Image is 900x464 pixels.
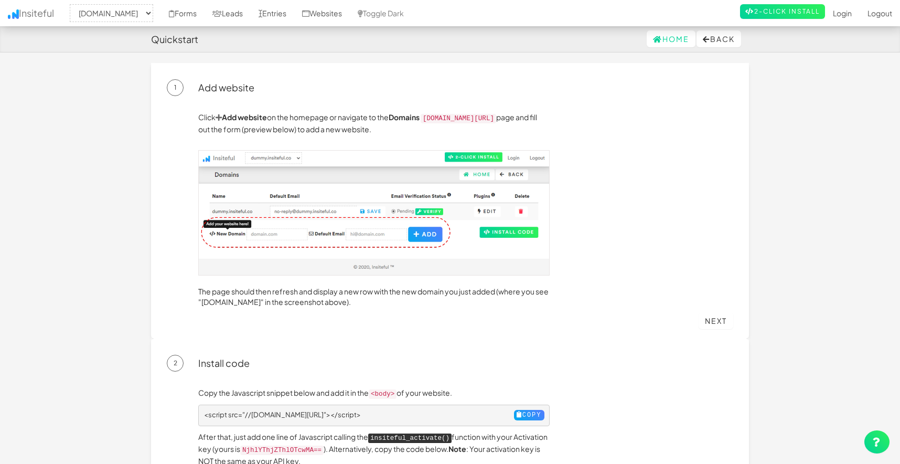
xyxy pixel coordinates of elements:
[647,30,695,47] a: Home
[198,81,254,93] a: Add website
[389,112,420,122] a: Domains
[697,30,741,47] button: Back
[216,112,267,122] a: Add website
[8,9,19,19] img: icon.png
[198,150,550,276] img: add-domain.jpg
[448,444,466,454] b: Note
[198,286,550,307] p: The page should then refresh and display a new row with the new domain you just added (where you ...
[740,4,825,19] a: 2-Click Install
[167,79,184,96] span: 1
[369,389,397,399] code: <body>
[198,357,250,369] a: Install code
[421,114,496,123] code: [DOMAIN_NAME][URL]
[368,434,452,443] kbd: insiteful_activate()
[198,387,550,399] p: Copy the Javascript snippet below and add it in the of your website.
[204,410,361,419] span: <script src="//[DOMAIN_NAME][URL]"></script>
[151,34,198,45] h4: Quickstart
[198,112,550,134] p: Click on the homepage or navigate to the page and fill out the form (preview below) to add a new ...
[167,355,184,372] span: 2
[699,312,733,329] a: Next
[514,410,544,420] button: Copy
[240,446,324,455] code: NjhlYThjZThlOTcwMA==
